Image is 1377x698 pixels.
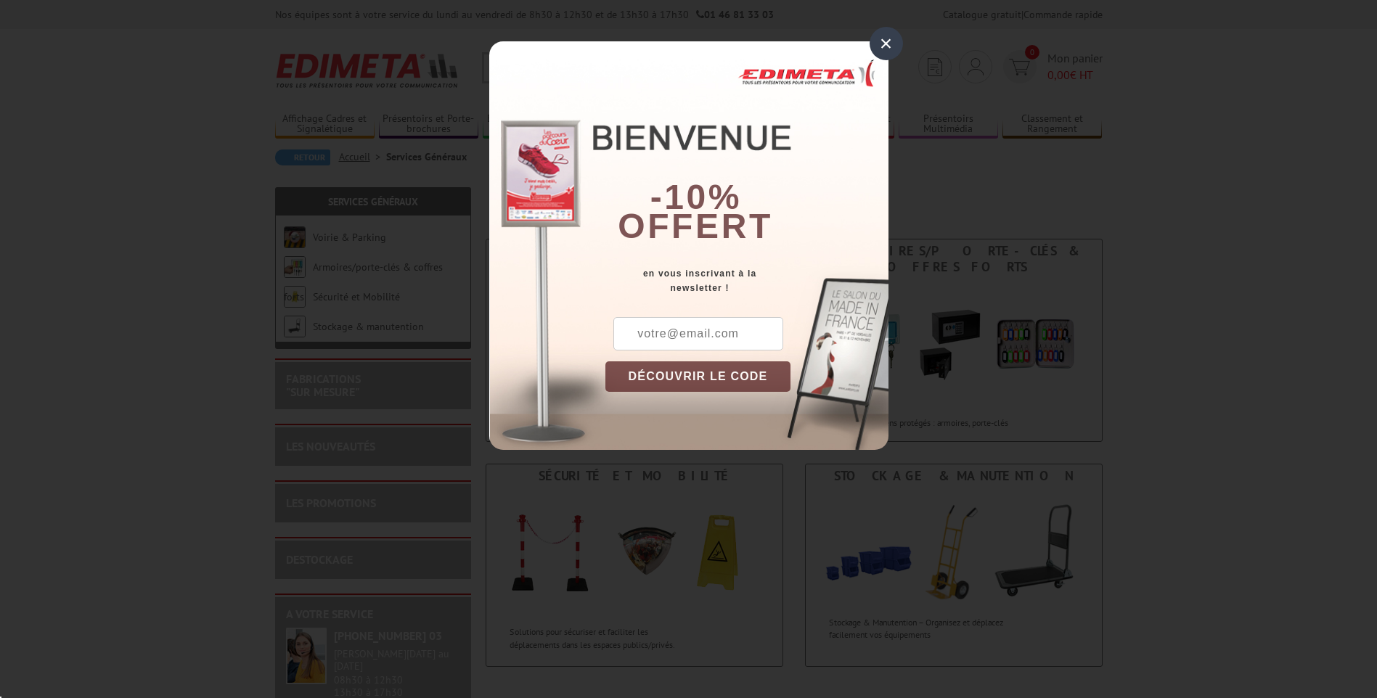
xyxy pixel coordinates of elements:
input: votre@email.com [613,317,783,350]
button: DÉCOUVRIR LE CODE [605,361,791,392]
div: × [870,27,903,60]
font: offert [618,207,773,245]
div: en vous inscrivant à la newsletter ! [605,266,888,295]
b: -10% [650,178,742,216]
